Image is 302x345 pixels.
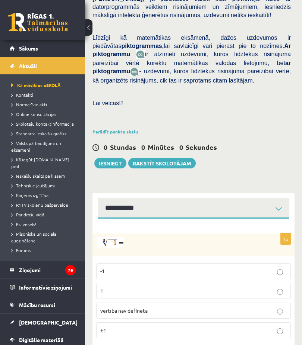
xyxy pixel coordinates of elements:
legend: Informatīvie ziņojumi [19,279,76,296]
a: Par drošu vidi! [11,211,78,218]
span: 0 [179,143,183,151]
span: Skolotāju kontaktinformācija [11,121,74,127]
p: 1p [280,233,291,245]
span: Kā mācīties eSKOLĀ [11,82,61,88]
span: Mācību resursi [19,302,55,308]
span: [DEMOGRAPHIC_DATA] [19,319,78,326]
span: Minūtes [148,143,174,151]
a: Valsts pārbaudījumi un eksāmeni [11,140,78,153]
span: Kā iegūt [DOMAIN_NAME] prof [11,157,69,169]
span: Forums [11,247,31,253]
input: vērtība nav definēta [277,309,283,315]
span: 0 [141,143,145,151]
span: ±1 [100,327,106,333]
a: Normatīvie akti [11,101,78,108]
a: Informatīvie ziņojumi [10,279,76,296]
a: Parādīt punktu skalu [92,129,138,135]
span: Pilsoniskā un sociālā audzināšana [11,231,56,244]
span: vērtība nav definēta [100,307,148,314]
span: Aktuāli [19,62,37,69]
a: Kā iegūt [DOMAIN_NAME] prof [11,156,78,170]
a: Ieskaišu skaits pa klasēm [11,172,78,179]
a: Sākums [10,40,76,57]
img: wKvN42sLe3LLwAAAABJRU5ErkJggg== [130,68,139,76]
span: Ieskaišu skaits pa klasēm [11,173,65,179]
a: Skolotāju kontaktinformācija [11,120,78,127]
a: Standarta ieskaišu grafiks [11,130,78,137]
a: R1TV skolēnu pašpārvalde [11,201,78,208]
i: 76 [65,265,76,275]
input: ±1 [277,328,283,334]
a: Kā mācīties eSKOLĀ [11,82,78,88]
a: Ziņojumi76 [10,261,76,278]
legend: Ziņojumi [19,261,76,278]
span: Karjeras izglītība [11,192,48,198]
span: Normatīvie akti [11,101,47,107]
a: Karjeras izglītība [11,192,78,199]
span: Lai veicās! [92,100,121,106]
span: Tehniskie jautājumi [11,183,55,188]
input: 1 [277,289,283,295]
span: Standarta ieskaišu grafiks [11,130,66,136]
a: Kontakti [11,91,78,98]
span: Digitālie materiāli [19,336,63,343]
img: JfuEzvunn4EvwAAAAASUVORK5CYII= [136,50,145,59]
a: Online konsultācijas [11,111,78,117]
a: Aktuāli [10,57,76,74]
img: i1X04pCsFdAAAAAElFTkSuQmCC [97,237,124,248]
a: Mācību resursi [10,296,76,313]
a: Pilsoniskā un sociālā audzināšana [11,230,78,244]
b: piktogrammas, [121,43,164,49]
a: Esi vesels! [11,221,78,228]
input: -1 [277,269,283,275]
span: -1 [100,268,105,274]
span: Online konsultācijas [11,111,56,117]
a: Forums [11,247,78,254]
a: Rakstīt skolotājam [128,158,196,168]
button: Iesniegt [94,158,126,168]
span: Esi vesels! [11,221,36,227]
span: 0 [104,143,107,151]
span: R1TV skolēnu pašpārvalde [11,202,68,208]
a: [DEMOGRAPHIC_DATA] [10,314,76,331]
span: Sekundes [186,143,217,151]
span: 1 [100,287,103,294]
span: - uzdevumi, kuros līdztekus risinājuma pareizībai vērtē, kā organizēts risinājums, cik tas ir sap... [92,68,291,83]
a: Tehniskie jautājumi [11,182,78,189]
a: Rīgas 1. Tālmācības vidusskola [8,13,68,32]
span: J [121,100,123,106]
span: Sākums [19,45,38,52]
span: Par drošu vidi! [11,212,44,217]
span: Līdzīgi kā matemātikas eksāmenā, dažos uzdevumos ir piedāvātas lai savlaicīgi vari pierast pie to... [92,35,291,57]
span: ir atzīmēti uzdevumi, kuros līdztekus risinājuma pareizībai vērtē korektu matemātikas valodas lie... [92,51,291,74]
span: Valsts pārbaudījumi un eksāmeni [11,140,61,153]
span: Kontakti [11,92,33,98]
span: Stundas [110,143,136,151]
